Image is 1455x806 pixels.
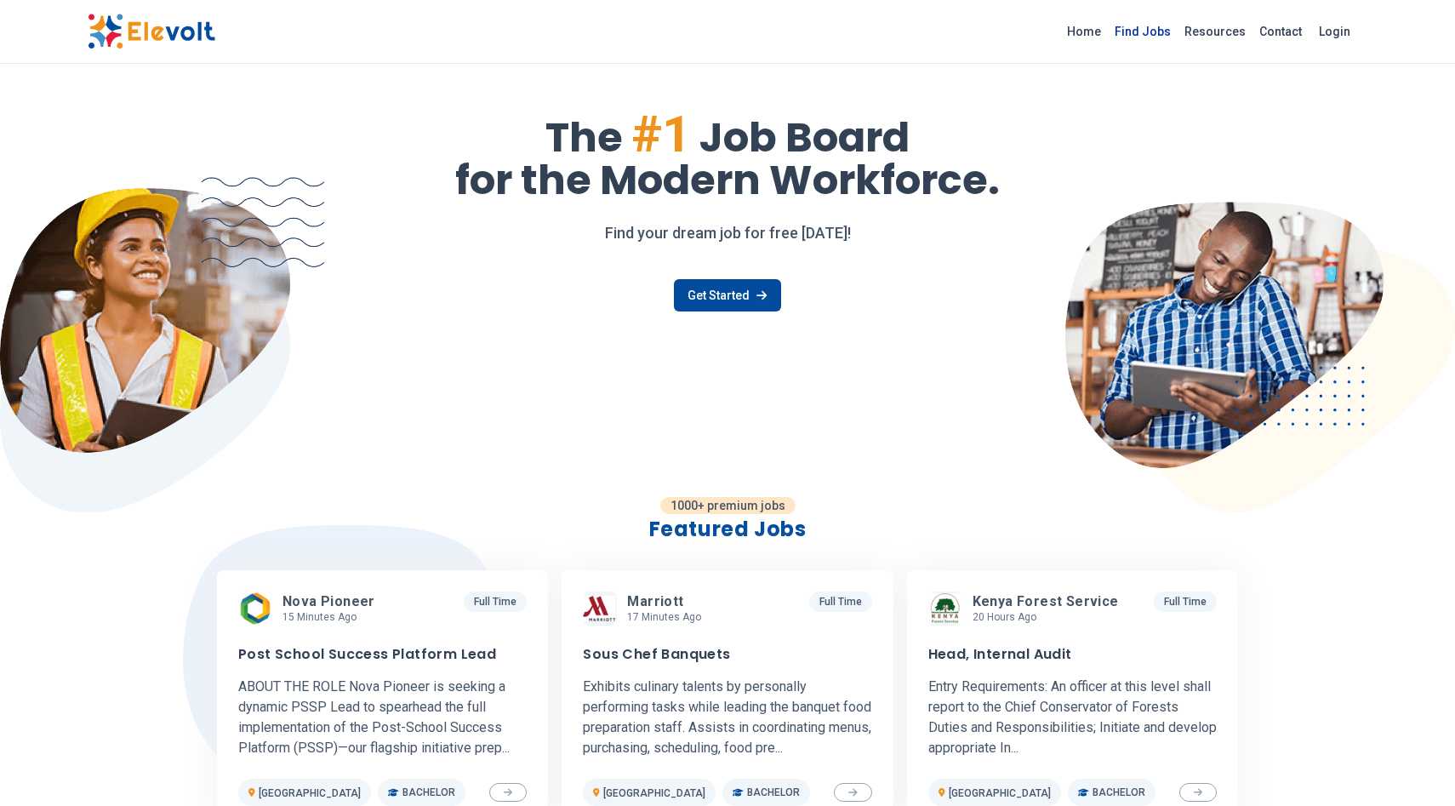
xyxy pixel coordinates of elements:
a: Login [1309,14,1361,49]
span: Marriott [627,593,683,610]
a: Home [1060,18,1108,45]
span: Kenya Forest Service [973,593,1119,610]
a: Get Started [674,279,780,312]
img: Kenya Forest Service [928,593,962,624]
a: Resources [1178,18,1252,45]
p: Exhibits culinary talents by personally performing tasks while leading the banquet food preparati... [583,677,871,758]
p: Full Time [1154,592,1217,612]
span: #1 [631,104,691,164]
p: 20 hours ago [973,610,1126,624]
span: [GEOGRAPHIC_DATA] [603,787,705,799]
h3: Post School Success Platform Lead [238,646,496,663]
img: Nova Pioneer [238,592,272,626]
h2: Featured Jobs [217,516,1238,543]
h3: Head, Internal Audit [928,646,1072,663]
p: 15 minutes ago [282,610,382,624]
span: [GEOGRAPHIC_DATA] [259,787,361,799]
h1: The Job Board for the Modern Workforce. [88,109,1367,201]
span: Bachelor [402,786,455,799]
span: Bachelor [747,786,800,799]
iframe: Chat Widget [1370,724,1455,806]
p: Full Time [464,592,527,612]
h3: Sous Chef Banquets [583,646,730,663]
p: Find your dream job for free [DATE]! [88,221,1367,245]
span: Nova Pioneer [282,593,375,610]
a: Find Jobs [1108,18,1178,45]
img: Marriott [583,596,617,621]
p: Full Time [809,592,872,612]
img: Elevolt [88,14,215,49]
a: Contact [1252,18,1309,45]
span: Bachelor [1093,786,1145,799]
p: ABOUT THE ROLE Nova Pioneer is seeking a dynamic PSSP Lead to spearhead the full implementation o... [238,677,527,758]
p: Entry Requirements: An officer at this level shall report to the Chief Conservator of Forests Dut... [928,677,1217,758]
span: [GEOGRAPHIC_DATA] [949,787,1051,799]
p: 17 minutes ago [627,610,701,624]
